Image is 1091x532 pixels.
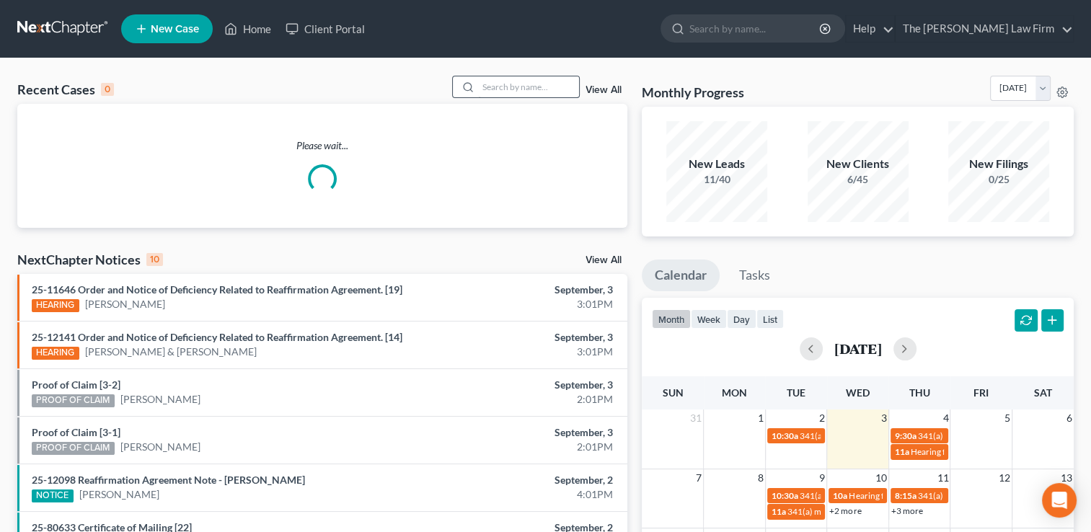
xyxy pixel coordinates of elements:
a: [PERSON_NAME] [79,487,159,502]
div: 4:01PM [429,487,613,502]
div: New Filings [948,156,1049,172]
div: Open Intercom Messenger [1042,483,1077,518]
span: 10:30a [772,490,798,501]
span: Sat [1034,386,1052,399]
a: Proof of Claim [3-1] [32,426,120,438]
span: 12 [997,469,1012,487]
span: Wed [846,386,870,399]
div: New Clients [808,156,909,172]
div: NOTICE [32,489,74,502]
span: 11 [935,469,950,487]
div: HEARING [32,299,79,312]
div: 6/45 [808,172,909,187]
span: 31 [689,409,703,427]
div: 0 [101,83,114,96]
span: 341(a) meeting for [PERSON_NAME] & [PERSON_NAME] [787,506,1003,517]
span: 7 [694,469,703,487]
span: 9 [818,469,826,487]
span: Thu [909,386,930,399]
span: Tue [787,386,805,399]
div: PROOF OF CLAIM [32,394,115,407]
button: list [756,309,784,329]
div: New Leads [666,156,767,172]
span: 4 [941,409,950,427]
span: 11a [895,446,909,457]
span: Mon [722,386,747,399]
span: 8:15a [895,490,916,501]
div: PROOF OF CLAIM [32,442,115,455]
span: 2 [818,409,826,427]
div: 10 [146,253,163,266]
span: 6 [1065,409,1074,427]
h3: Monthly Progress [642,84,744,101]
a: Client Portal [278,16,372,42]
span: Hearing for [PERSON_NAME] [849,490,961,501]
div: September, 3 [429,425,613,440]
button: month [652,309,691,329]
a: +3 more [891,505,923,516]
div: 3:01PM [429,345,613,359]
div: September, 2 [429,473,613,487]
span: 11a [772,506,786,517]
a: 25-11646 Order and Notice of Deficiency Related to Reaffirmation Agreement. [19] [32,283,402,296]
span: 13 [1059,469,1074,487]
span: 8 [756,469,765,487]
a: 25-12098 Reaffirmation Agreement Note - [PERSON_NAME] [32,474,305,486]
span: New Case [151,24,199,35]
a: Tasks [726,260,783,291]
a: Calendar [642,260,720,291]
div: September, 3 [429,378,613,392]
a: [PERSON_NAME] [120,392,200,407]
a: View All [586,85,622,95]
a: [PERSON_NAME] [120,440,200,454]
input: Search by name... [478,76,579,97]
a: [PERSON_NAME] [85,297,165,311]
div: NextChapter Notices [17,251,163,268]
span: 10:30a [772,430,798,441]
a: The [PERSON_NAME] Law Firm [896,16,1073,42]
button: week [691,309,727,329]
span: 5 [1003,409,1012,427]
div: September, 3 [429,330,613,345]
span: Sun [663,386,684,399]
div: Recent Cases [17,81,114,98]
span: 10 [874,469,888,487]
span: 341(a) meeting for [PERSON_NAME] [800,490,939,501]
div: 2:01PM [429,392,613,407]
a: Help [846,16,894,42]
div: 11/40 [666,172,767,187]
span: 9:30a [895,430,916,441]
div: September, 3 [429,283,613,297]
span: 10a [833,490,847,501]
span: 1 [756,409,765,427]
a: View All [586,255,622,265]
span: Fri [973,386,989,399]
a: Home [217,16,278,42]
a: Proof of Claim [3-2] [32,378,120,391]
span: 3 [880,409,888,427]
button: day [727,309,756,329]
h2: [DATE] [834,341,882,356]
p: Please wait... [17,138,627,153]
a: +2 more [829,505,861,516]
div: 0/25 [948,172,1049,187]
div: 3:01PM [429,297,613,311]
a: [PERSON_NAME] & [PERSON_NAME] [85,345,257,359]
input: Search by name... [689,15,821,42]
div: HEARING [32,347,79,360]
div: 2:01PM [429,440,613,454]
span: 341(a) meeting for [PERSON_NAME] [800,430,939,441]
a: 25-12141 Order and Notice of Deficiency Related to Reaffirmation Agreement. [14] [32,331,402,343]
